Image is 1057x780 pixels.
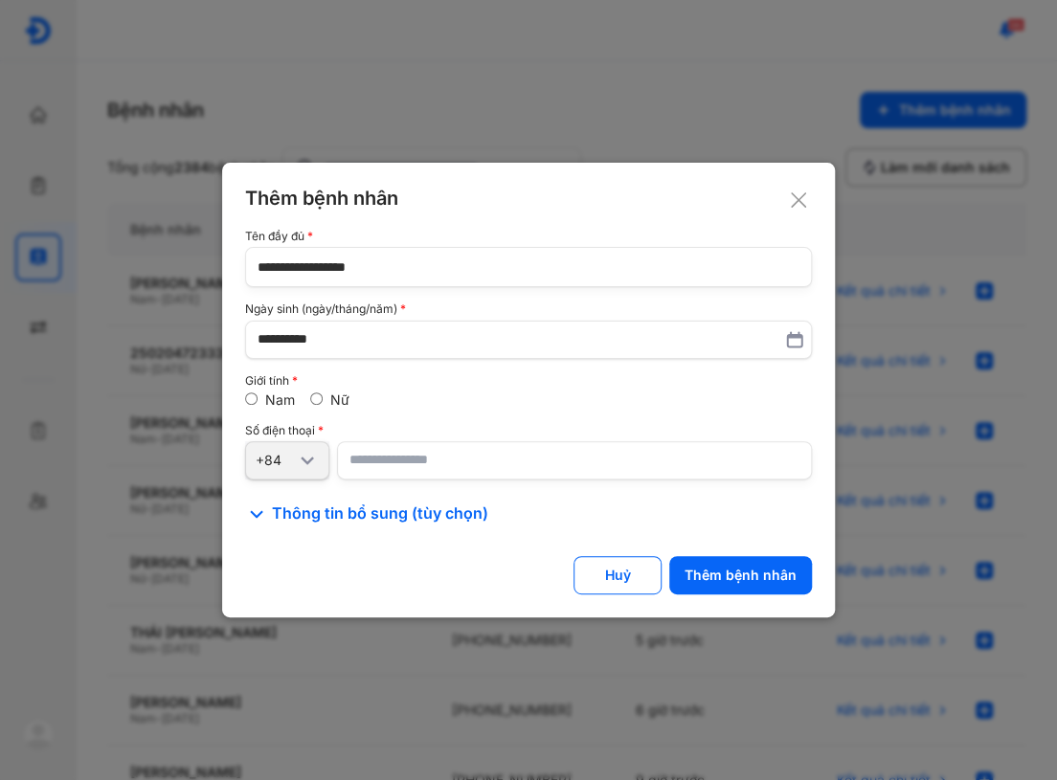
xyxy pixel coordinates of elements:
div: Thêm bệnh nhân [245,186,812,211]
label: Nam [265,391,295,408]
span: Thông tin bổ sung (tùy chọn) [272,502,488,525]
button: Huỷ [573,556,662,594]
div: Tên đầy đủ [245,230,812,243]
button: Thêm bệnh nhân [669,556,812,594]
label: Nữ [330,391,349,408]
div: +84 [256,452,296,469]
div: Ngày sinh (ngày/tháng/năm) [245,302,812,316]
div: Giới tính [245,374,812,388]
div: Số điện thoại [245,424,812,437]
div: Thêm bệnh nhân [685,567,797,584]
